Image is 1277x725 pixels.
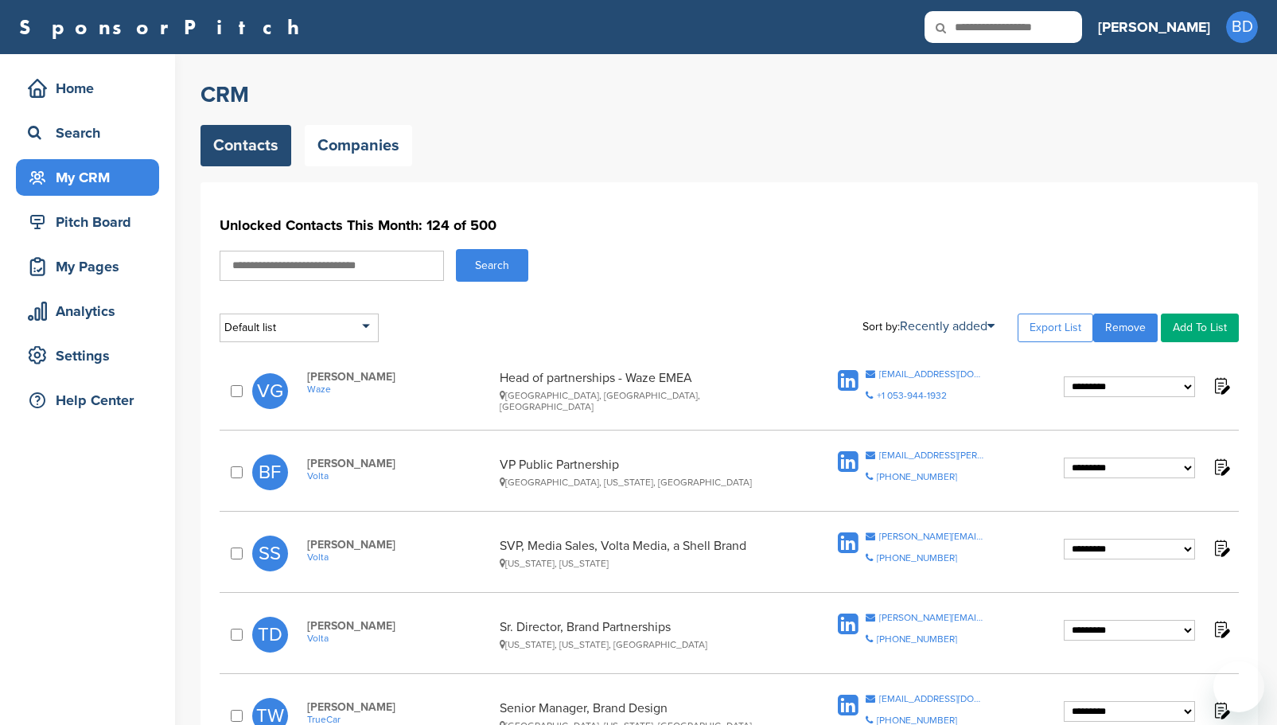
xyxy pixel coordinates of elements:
[16,159,159,196] a: My CRM
[307,552,492,563] a: Volta
[877,472,957,481] div: [PHONE_NUMBER]
[307,619,492,633] span: [PERSON_NAME]
[500,558,789,569] div: [US_STATE], [US_STATE]
[24,208,159,236] div: Pitch Board
[24,252,159,281] div: My Pages
[1213,661,1264,712] iframe: Button to launch messaging window
[1098,16,1210,38] h3: [PERSON_NAME]
[1093,314,1158,342] a: Remove
[307,457,492,470] span: [PERSON_NAME]
[1018,314,1093,342] a: Export List
[16,115,159,151] a: Search
[879,532,985,541] div: [PERSON_NAME][EMAIL_ADDRESS][PERSON_NAME][DOMAIN_NAME]
[500,639,789,650] div: [US_STATE], [US_STATE], [GEOGRAPHIC_DATA]
[1211,457,1231,477] img: Notes
[201,80,1258,109] h2: CRM
[24,74,159,103] div: Home
[879,450,985,460] div: [EMAIL_ADDRESS][PERSON_NAME][DOMAIN_NAME]
[500,538,789,569] div: SVP, Media Sales, Volta Media, a Shell Brand
[16,337,159,374] a: Settings
[879,369,985,379] div: [EMAIL_ADDRESS][DOMAIN_NAME]
[877,391,947,400] div: +1 053-944-1932
[862,320,995,333] div: Sort by:
[500,477,789,488] div: [GEOGRAPHIC_DATA], [US_STATE], [GEOGRAPHIC_DATA]
[307,714,492,725] a: TrueCar
[1226,11,1258,43] span: BD
[16,248,159,285] a: My Pages
[252,536,288,571] span: SS
[16,293,159,329] a: Analytics
[879,694,985,704] div: [EMAIL_ADDRESS][DOMAIN_NAME]
[16,382,159,419] a: Help Center
[500,370,789,412] div: Head of partnerships - Waze EMEA
[900,318,995,334] a: Recently added
[1211,538,1231,558] img: Notes
[307,470,492,481] a: Volta
[500,390,789,412] div: [GEOGRAPHIC_DATA], [GEOGRAPHIC_DATA], [GEOGRAPHIC_DATA]
[307,633,492,644] a: Volta
[500,619,789,650] div: Sr. Director, Brand Partnerships
[252,617,288,653] span: TD
[252,454,288,490] span: BF
[19,17,310,37] a: SponsorPitch
[24,341,159,370] div: Settings
[1211,700,1231,720] img: Notes
[252,373,288,409] span: VG
[500,457,789,488] div: VP Public Partnership
[220,314,379,342] div: Default list
[1161,314,1239,342] a: Add To List
[1098,10,1210,45] a: [PERSON_NAME]
[307,538,492,552] span: [PERSON_NAME]
[877,715,957,725] div: [PHONE_NUMBER]
[879,613,985,622] div: [PERSON_NAME][EMAIL_ADDRESS][PERSON_NAME][DOMAIN_NAME]
[1211,376,1231,396] img: Notes
[877,634,957,644] div: [PHONE_NUMBER]
[24,386,159,415] div: Help Center
[307,370,492,384] span: [PERSON_NAME]
[16,70,159,107] a: Home
[877,553,957,563] div: [PHONE_NUMBER]
[307,700,492,714] span: [PERSON_NAME]
[220,211,1239,240] h1: Unlocked Contacts This Month: 124 of 500
[24,163,159,192] div: My CRM
[1211,619,1231,639] img: Notes
[24,119,159,147] div: Search
[24,297,159,325] div: Analytics
[16,204,159,240] a: Pitch Board
[305,125,412,166] a: Companies
[201,125,291,166] a: Contacts
[307,384,492,395] a: Waze
[456,249,528,282] button: Search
